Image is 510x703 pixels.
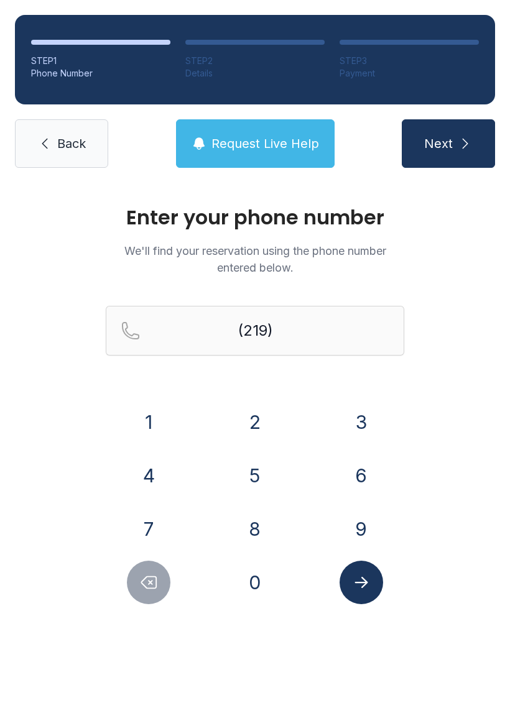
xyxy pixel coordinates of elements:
button: Submit lookup form [340,561,383,604]
span: Request Live Help [211,135,319,152]
button: 7 [127,507,170,551]
button: 2 [233,400,277,444]
h1: Enter your phone number [106,208,404,227]
button: 4 [127,454,170,497]
div: STEP 1 [31,55,170,67]
span: Next [424,135,453,152]
button: 6 [340,454,383,497]
button: 8 [233,507,277,551]
div: STEP 2 [185,55,325,67]
div: STEP 3 [340,55,479,67]
button: 9 [340,507,383,551]
button: 3 [340,400,383,444]
div: Phone Number [31,67,170,80]
div: Payment [340,67,479,80]
input: Reservation phone number [106,306,404,356]
div: Details [185,67,325,80]
button: 5 [233,454,277,497]
button: 0 [233,561,277,604]
span: Back [57,135,86,152]
button: Delete number [127,561,170,604]
button: 1 [127,400,170,444]
p: We'll find your reservation using the phone number entered below. [106,242,404,276]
